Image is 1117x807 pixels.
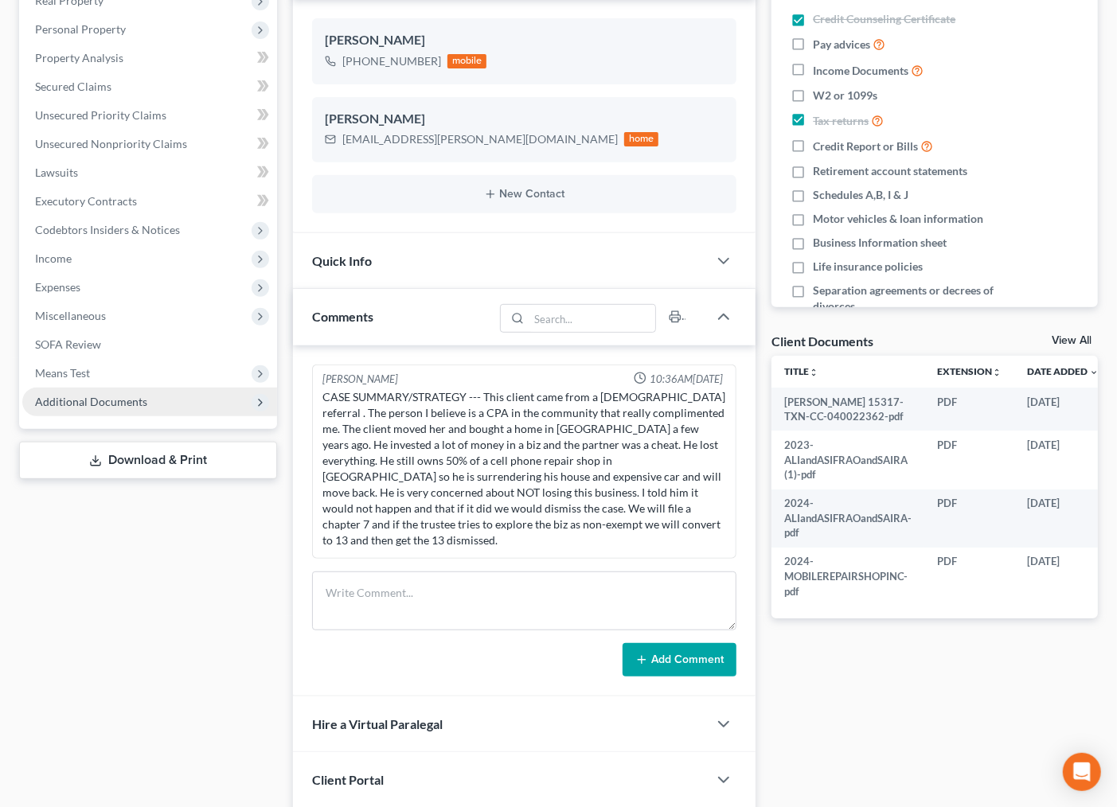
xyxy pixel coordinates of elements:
a: Titleunfold_more [784,365,818,377]
span: Tax returns [813,113,869,129]
span: Secured Claims [35,80,111,93]
span: Pay advices [813,37,870,53]
span: Means Test [35,366,90,380]
i: unfold_more [992,368,1002,377]
span: Motor vehicles & loan information [813,211,983,227]
span: Miscellaneous [35,309,106,322]
button: Add Comment [623,643,736,676]
i: unfold_more [809,368,818,377]
span: Unsecured Nonpriority Claims [35,137,187,150]
td: [DATE] [1014,388,1111,431]
div: CASE SUMMARY/STRATEGY --- This client came from a [DEMOGRAPHIC_DATA] referral . The person I beli... [322,389,727,548]
span: Property Analysis [35,51,123,64]
div: [PHONE_NUMBER] [342,53,441,69]
td: [DATE] [1014,489,1111,548]
td: 2024-ALIandASIFRAOandSAIRA-pdf [771,489,924,548]
td: 2023-ALIandASIFRAOandSAIRA (1)-pdf [771,431,924,489]
a: Executory Contracts [22,187,277,216]
td: PDF [924,431,1014,489]
span: Personal Property [35,22,126,36]
div: [PERSON_NAME] [325,31,724,50]
div: [PERSON_NAME] [322,372,398,387]
span: Lawsuits [35,166,78,179]
div: home [624,132,659,146]
span: Schedules A,B, I & J [813,187,908,203]
span: Credit Report or Bills [813,138,918,154]
span: SOFA Review [35,337,101,351]
span: Hire a Virtual Paralegal [312,716,443,731]
td: [DATE] [1014,431,1111,489]
span: Retirement account statements [813,163,967,179]
div: [EMAIL_ADDRESS][PERSON_NAME][DOMAIN_NAME] [342,131,618,147]
a: Lawsuits [22,158,277,187]
span: Business Information sheet [813,235,947,251]
a: Date Added expand_more [1027,365,1099,377]
td: PDF [924,388,1014,431]
span: Comments [312,309,373,324]
span: Expenses [35,280,80,294]
span: Income [35,251,72,265]
td: PDF [924,548,1014,606]
a: Extensionunfold_more [937,365,1002,377]
a: Unsecured Nonpriority Claims [22,130,277,158]
button: New Contact [325,188,724,201]
span: Executory Contracts [35,194,137,208]
span: Life insurance policies [813,259,923,275]
td: [PERSON_NAME] 15317-TXN-CC-040022362-pdf [771,388,924,431]
span: Quick Info [312,253,372,268]
span: 10:36AM[DATE] [650,372,723,387]
div: [PERSON_NAME] [325,110,724,129]
td: PDF [924,489,1014,548]
span: Codebtors Insiders & Notices [35,223,180,236]
a: View All [1052,335,1092,346]
span: Client Portal [312,772,384,787]
a: Secured Claims [22,72,277,101]
span: W2 or 1099s [813,88,877,103]
td: 2024-MOBILEREPAIRSHOPINC-pdf [771,548,924,606]
td: [DATE] [1014,548,1111,606]
span: Income Documents [813,63,908,79]
span: Additional Documents [35,395,147,408]
a: Property Analysis [22,44,277,72]
span: Separation agreements or decrees of divorces [813,283,1002,314]
a: SOFA Review [22,330,277,359]
span: Credit Counseling Certificate [813,11,955,27]
div: Client Documents [771,333,873,349]
div: Open Intercom Messenger [1063,753,1101,791]
span: Unsecured Priority Claims [35,108,166,122]
i: expand_more [1089,368,1099,377]
a: Download & Print [19,442,277,479]
div: mobile [447,54,487,68]
input: Search... [529,305,656,332]
a: Unsecured Priority Claims [22,101,277,130]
